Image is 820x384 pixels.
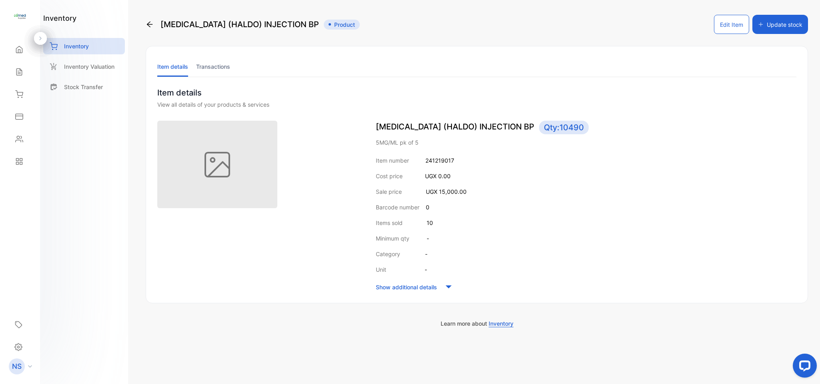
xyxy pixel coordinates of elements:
[43,38,125,54] a: Inventory
[752,15,808,34] button: Update stock
[489,320,513,327] span: Inventory
[64,42,89,50] p: Inventory
[376,138,796,147] p: 5MG/ML pk of 5
[14,10,26,22] img: logo
[426,203,429,211] p: 0
[43,58,125,75] a: Inventory Valuation
[376,156,409,165] p: Item number
[376,283,437,291] p: Show additional details
[425,156,454,165] p: 241219017
[376,219,403,227] p: Items sold
[426,188,467,195] span: UGX 15,000.00
[146,15,360,34] div: [MEDICAL_DATA] (HALDO) INJECTION BP
[376,121,796,134] p: [MEDICAL_DATA] (HALDO) INJECTION BP
[324,20,360,30] span: Product
[376,187,402,196] p: Sale price
[157,121,277,208] img: item
[64,83,103,91] p: Stock Transfer
[43,13,76,24] h1: inventory
[64,62,114,71] p: Inventory Valuation
[376,172,403,180] p: Cost price
[157,100,796,109] div: View all details of your products & services
[425,173,451,179] span: UGX 0.00
[196,56,230,77] li: Transactions
[714,15,749,34] button: Edit Item
[427,234,429,243] p: -
[376,250,400,258] p: Category
[157,56,188,77] li: Item details
[157,87,796,99] p: Item details
[146,319,808,328] p: Learn more about
[376,203,419,211] p: Barcode number
[425,265,427,274] p: -
[539,121,589,134] span: Qty: 10490
[376,265,386,274] p: Unit
[376,234,409,243] p: Minimum qty
[12,361,22,372] p: NS
[425,250,427,258] p: -
[427,219,433,227] p: 10
[786,350,820,384] iframe: LiveChat chat widget
[43,79,125,95] a: Stock Transfer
